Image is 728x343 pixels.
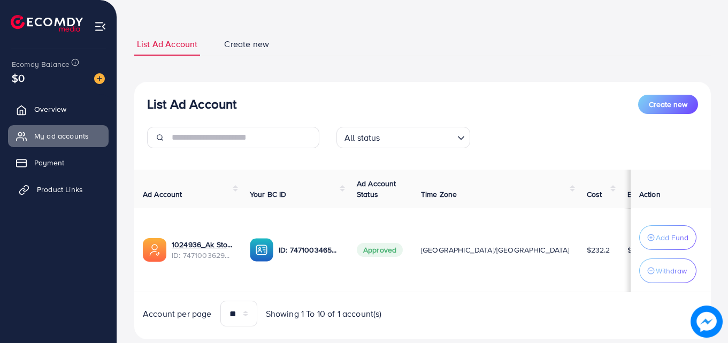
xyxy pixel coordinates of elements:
[34,131,89,141] span: My ad accounts
[691,306,723,338] img: image
[8,179,109,200] a: Product Links
[12,59,70,70] span: Ecomdy Balance
[34,104,66,115] span: Overview
[172,250,233,261] span: ID: 7471003629970210817
[639,258,696,283] button: Withdraw
[421,189,457,200] span: Time Zone
[587,189,602,200] span: Cost
[336,127,470,148] div: Search for option
[37,184,83,195] span: Product Links
[8,125,109,147] a: My ad accounts
[143,189,182,200] span: Ad Account
[94,73,105,84] img: image
[656,231,688,244] p: Add Fund
[172,239,233,250] a: 1024936_Ak Store_1739478585720
[638,95,698,114] button: Create new
[649,99,687,110] span: Create new
[94,20,106,33] img: menu
[421,245,570,255] span: [GEOGRAPHIC_DATA]/[GEOGRAPHIC_DATA]
[9,68,28,88] span: $0
[172,239,233,261] div: <span class='underline'>1024936_Ak Store_1739478585720</span></br>7471003629970210817
[8,152,109,173] a: Payment
[250,189,287,200] span: Your BC ID
[11,15,83,32] img: logo
[656,264,687,277] p: Withdraw
[639,225,696,250] button: Add Fund
[143,308,212,320] span: Account per page
[357,178,396,200] span: Ad Account Status
[137,38,197,50] span: List Ad Account
[143,238,166,262] img: ic-ads-acc.e4c84228.svg
[384,128,453,146] input: Search for option
[587,245,610,255] span: $232.2
[639,189,661,200] span: Action
[224,38,269,50] span: Create new
[34,157,64,168] span: Payment
[266,308,382,320] span: Showing 1 To 10 of 1 account(s)
[357,243,403,257] span: Approved
[342,130,382,146] span: All status
[147,96,236,112] h3: List Ad Account
[279,243,340,256] p: ID: 7471003465985064977
[250,238,273,262] img: ic-ba-acc.ded83a64.svg
[8,98,109,120] a: Overview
